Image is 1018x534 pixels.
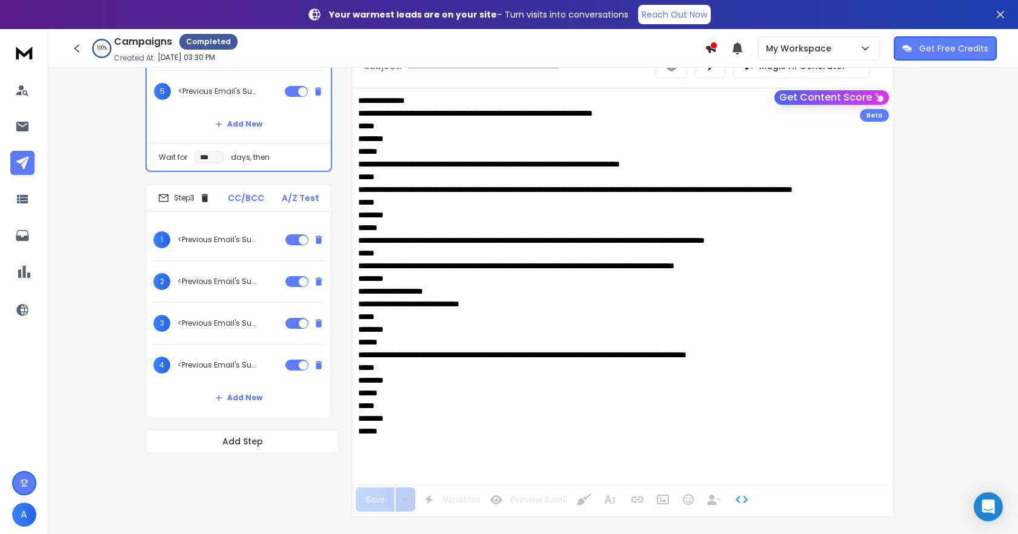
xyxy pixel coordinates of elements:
[153,231,170,248] span: 1
[774,90,889,105] button: Get Content Score
[178,87,256,96] p: <Previous Email's Subject>
[282,192,319,204] p: A/Z Test
[178,277,255,286] p: <Previous Email's Subject>
[154,83,171,100] span: 5
[114,53,155,63] p: Created At:
[329,8,628,21] p: – Turn visits into conversations
[228,192,264,204] p: CC/BCC
[598,487,621,512] button: More Text
[178,318,255,328] p: <Previous Email's Subject>
[677,487,700,512] button: Emoticons
[441,495,483,505] span: Variables
[702,487,725,512] button: Insert Unsubscribe Link
[638,5,711,24] a: Reach Out Now
[508,495,570,505] span: Preview Email
[178,235,255,245] p: <Previous Email's Subject>
[205,112,272,136] button: Add New
[145,429,339,453] button: Add Step
[97,45,107,52] p: 100 %
[642,8,707,21] p: Reach Out Now
[12,41,36,64] img: logo
[974,492,1003,521] div: Open Intercom Messenger
[12,503,36,527] button: A
[153,315,170,332] span: 3
[179,34,238,50] div: Completed
[356,487,394,512] div: Save
[485,487,570,512] button: Preview Email
[153,273,170,290] span: 2
[159,153,187,162] p: Wait for
[205,386,272,410] button: Add New
[231,153,270,162] p: days, then
[766,42,836,54] p: My Workspace
[626,487,649,512] button: Insert Link (⌘K)
[158,53,215,62] p: [DATE] 03:30 PM
[158,193,210,203] div: Step 3
[919,42,988,54] p: Get Free Credits
[418,487,483,512] button: Variables
[114,35,172,49] h1: Campaigns
[573,487,596,512] button: Clean HTML
[153,357,170,374] span: 4
[860,109,889,122] div: Beta
[145,184,332,418] li: Step3CC/BCCA/Z Test1<Previous Email's Subject>2<Previous Email's Subject>3<Previous Email's Subje...
[329,8,497,21] strong: Your warmest leads are on your site
[178,360,255,370] p: <Previous Email's Subject>
[651,487,674,512] button: Insert Image (⌘P)
[894,36,997,61] button: Get Free Credits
